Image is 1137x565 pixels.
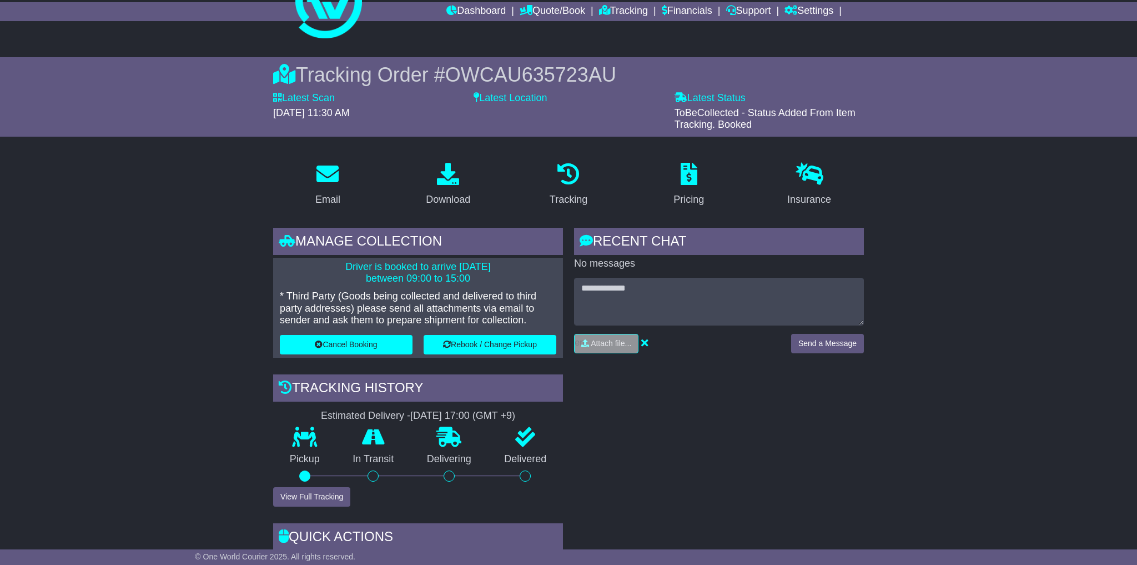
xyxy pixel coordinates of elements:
[308,159,348,211] a: Email
[780,159,838,211] a: Insurance
[662,2,712,21] a: Financials
[424,335,556,354] button: Rebook / Change Pickup
[273,92,335,104] label: Latest Scan
[336,453,411,466] p: In Transit
[273,228,563,258] div: Manage collection
[520,2,585,21] a: Quote/Book
[273,487,350,507] button: View Full Tracking
[195,552,355,561] span: © One World Courier 2025. All rights reserved.
[446,2,506,21] a: Dashboard
[273,453,336,466] p: Pickup
[675,92,746,104] label: Latest Status
[280,261,556,285] p: Driver is booked to arrive [DATE] between 09:00 to 15:00
[445,63,616,86] span: OWCAU635723AU
[791,334,864,353] button: Send a Message
[273,410,563,422] div: Estimated Delivery -
[787,192,831,207] div: Insurance
[419,159,477,211] a: Download
[673,192,704,207] div: Pricing
[599,2,648,21] a: Tracking
[273,523,563,553] div: Quick Actions
[426,192,470,207] div: Download
[474,92,547,104] label: Latest Location
[574,228,864,258] div: RECENT CHAT
[574,258,864,270] p: No messages
[273,107,350,118] span: [DATE] 11:30 AM
[675,107,856,131] span: ToBeCollected - Status Added From Item Tracking. Booked
[315,192,340,207] div: Email
[542,159,595,211] a: Tracking
[550,192,587,207] div: Tracking
[280,335,412,354] button: Cancel Booking
[784,2,833,21] a: Settings
[666,159,711,211] a: Pricing
[726,2,771,21] a: Support
[280,291,556,327] p: * Third Party (Goods being collected and delivered to third party addresses) please send all atta...
[273,63,864,87] div: Tracking Order #
[410,453,488,466] p: Delivering
[410,410,515,422] div: [DATE] 17:00 (GMT +9)
[488,453,564,466] p: Delivered
[273,374,563,404] div: Tracking history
